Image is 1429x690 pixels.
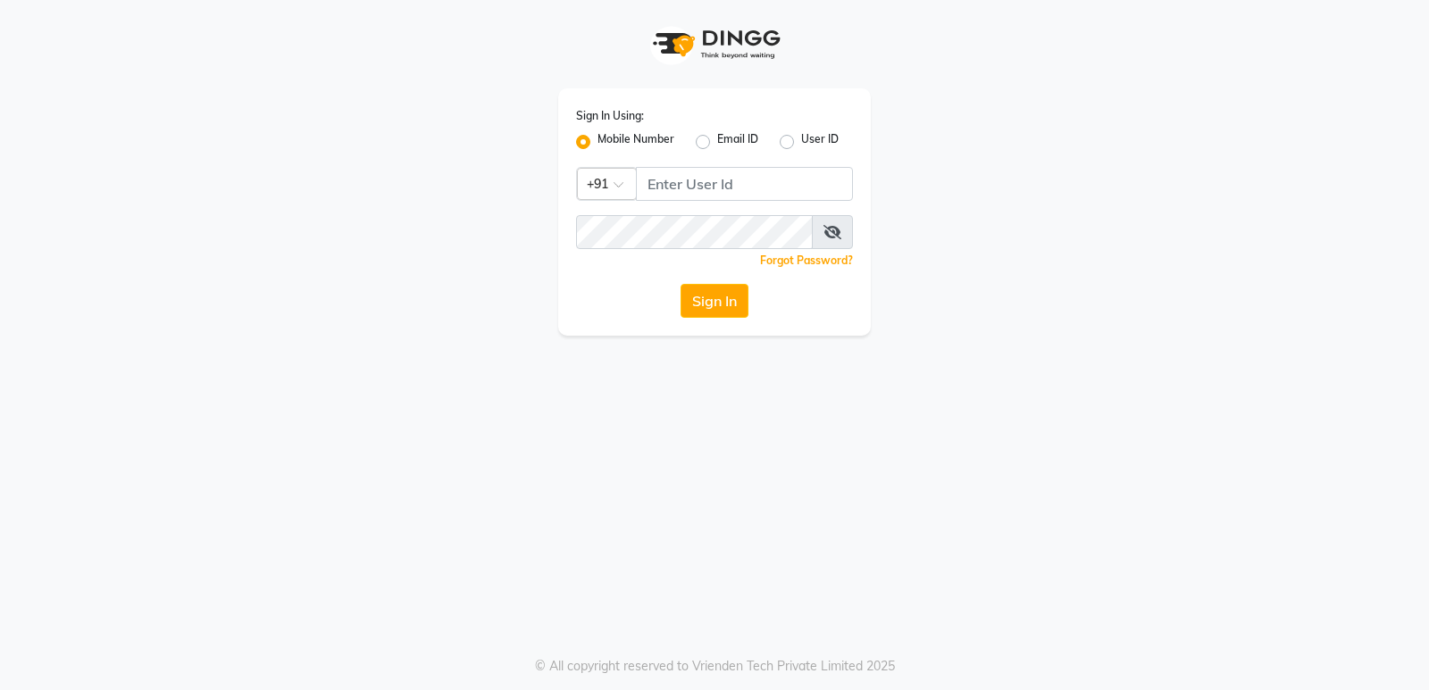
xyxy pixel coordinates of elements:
label: Email ID [717,131,758,153]
label: User ID [801,131,839,153]
label: Sign In Using: [576,108,644,124]
label: Mobile Number [598,131,674,153]
img: logo1.svg [643,18,786,71]
button: Sign In [681,284,748,318]
input: Username [636,167,853,201]
a: Forgot Password? [760,254,853,267]
input: Username [576,215,813,249]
